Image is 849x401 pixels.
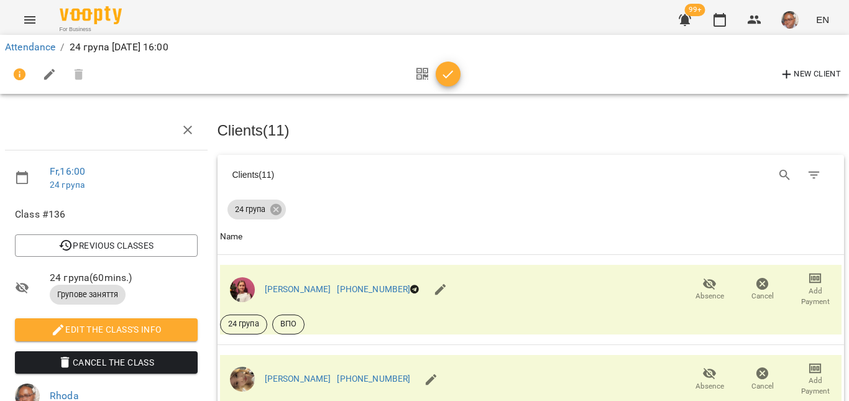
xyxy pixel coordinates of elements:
img: 2a1efddf7932ed39c9a70ccf1b47e96b.jpg [230,277,255,302]
span: 99+ [685,4,705,16]
a: [PERSON_NAME] [265,284,331,294]
div: Sort [220,229,243,244]
button: Absence [683,272,736,307]
button: Absence [683,362,736,397]
h3: Clients ( 11 ) [218,122,845,139]
span: Previous Classes [25,238,188,253]
span: EN [816,13,829,26]
div: Name [220,229,243,244]
button: New Client [776,65,844,85]
div: 24 група [227,200,286,219]
button: Edit the class's Info [15,318,198,341]
button: Filter [799,160,829,190]
button: Search [770,160,800,190]
p: 24 група [DATE] 16:00 [70,40,168,55]
button: Cancel [736,362,789,397]
a: [PHONE_NUMBER] [337,284,410,294]
button: Menu [15,5,45,35]
div: Table Toolbar [218,155,845,195]
a: 24 група [50,180,85,190]
span: Cancel [751,291,774,302]
button: Cancel [736,272,789,307]
img: 506b4484e4e3c983820f65d61a8f4b66.jpg [781,11,799,29]
span: Name [220,229,842,244]
button: Cancel the class [15,351,198,374]
img: 2955837c2f3638d9e8cb4ac8f90d3ad4.png [230,367,255,392]
span: Групове заняття [50,289,126,300]
nav: breadcrumb [5,40,844,55]
button: EN [811,8,834,31]
div: Clients ( 11 ) [232,168,523,181]
span: Add Payment [796,376,834,397]
span: 24 група [227,204,273,215]
span: Cancel the class [25,355,188,370]
a: [PERSON_NAME] [265,374,331,384]
span: Absence [695,291,724,302]
span: Absence [695,381,724,392]
span: For Business [60,25,122,34]
a: Attendance [5,41,55,53]
img: Voopty Logo [60,6,122,24]
span: ВПО [273,318,304,330]
li: / [60,40,64,55]
span: New Client [779,67,841,82]
span: Cancel [751,381,774,392]
button: Add Payment [789,362,842,397]
span: Add Payment [796,286,834,307]
button: Previous Classes [15,234,198,257]
button: Add Payment [789,272,842,307]
a: [PHONE_NUMBER] [337,374,410,384]
a: Fr , 16:00 [50,165,85,177]
span: 24 група [221,318,267,330]
span: 24 група ( 60 mins. ) [50,270,198,285]
span: Class #136 [15,207,198,222]
span: Edit the class's Info [25,322,188,337]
